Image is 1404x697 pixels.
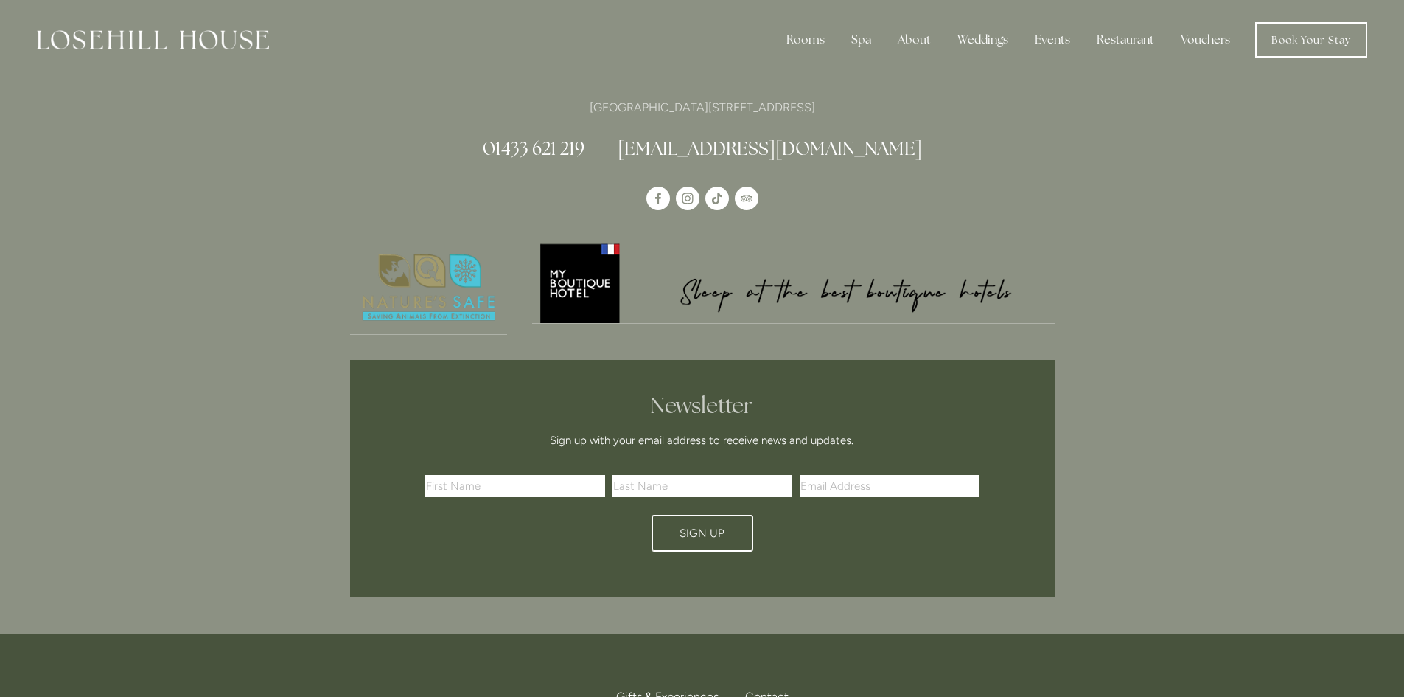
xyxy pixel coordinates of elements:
img: Losehill House [37,30,269,49]
h2: Newsletter [430,392,974,419]
p: Sign up with your email address to receive news and updates. [430,431,974,449]
a: TikTok [705,187,729,210]
button: Sign Up [652,515,753,552]
p: [GEOGRAPHIC_DATA][STREET_ADDRESS] [350,97,1055,117]
a: Losehill House Hotel & Spa [646,187,670,210]
a: My Boutique Hotel - Logo [532,241,1055,324]
span: Sign Up [680,527,724,540]
div: Spa [839,25,883,55]
input: First Name [425,475,605,497]
input: Email Address [800,475,979,497]
img: My Boutique Hotel - Logo [532,241,1055,323]
div: About [886,25,943,55]
div: Events [1023,25,1082,55]
div: Restaurant [1085,25,1166,55]
img: Nature's Safe - Logo [350,241,508,334]
a: Vouchers [1169,25,1242,55]
a: Book Your Stay [1255,22,1367,58]
div: Weddings [946,25,1020,55]
a: Nature's Safe - Logo [350,241,508,335]
div: Rooms [775,25,837,55]
a: Instagram [676,187,699,210]
input: Last Name [612,475,792,497]
a: TripAdvisor [735,187,758,210]
a: [EMAIL_ADDRESS][DOMAIN_NAME] [618,136,922,160]
a: 01433 621 219 [483,136,584,160]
